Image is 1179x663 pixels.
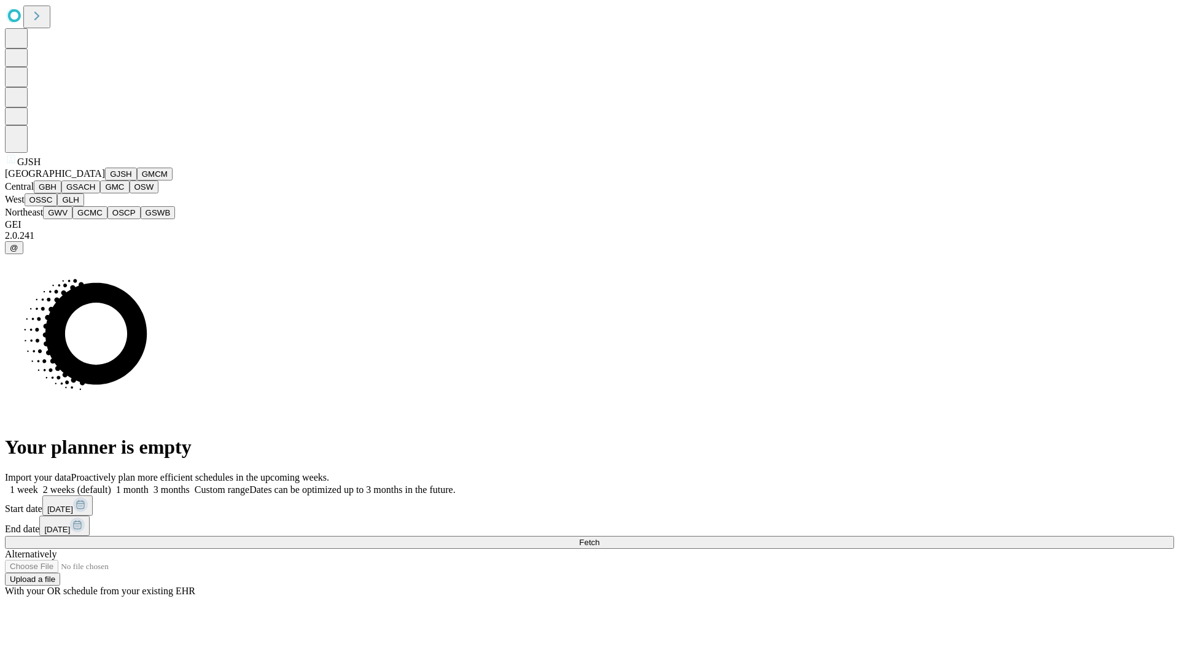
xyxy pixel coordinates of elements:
[10,484,38,495] span: 1 week
[105,168,137,180] button: GJSH
[71,472,329,483] span: Proactively plan more efficient schedules in the upcoming weeks.
[72,206,107,219] button: GCMC
[5,436,1174,459] h1: Your planner is empty
[5,472,71,483] span: Import your data
[43,484,111,495] span: 2 weeks (default)
[43,206,72,219] button: GWV
[5,586,195,596] span: With your OR schedule from your existing EHR
[100,180,129,193] button: GMC
[5,536,1174,549] button: Fetch
[5,516,1174,536] div: End date
[154,484,190,495] span: 3 months
[5,549,56,559] span: Alternatively
[61,180,100,193] button: GSACH
[579,538,599,547] span: Fetch
[39,516,90,536] button: [DATE]
[44,525,70,534] span: [DATE]
[5,168,105,179] span: [GEOGRAPHIC_DATA]
[5,181,34,192] span: Central
[107,206,141,219] button: OSCP
[34,180,61,193] button: GBH
[116,484,149,495] span: 1 month
[5,207,43,217] span: Northeast
[5,495,1174,516] div: Start date
[10,243,18,252] span: @
[25,193,58,206] button: OSSC
[5,241,23,254] button: @
[17,157,41,167] span: GJSH
[47,505,73,514] span: [DATE]
[5,230,1174,241] div: 2.0.241
[130,180,159,193] button: OSW
[57,193,84,206] button: GLH
[5,573,60,586] button: Upload a file
[141,206,176,219] button: GSWB
[5,194,25,204] span: West
[137,168,173,180] button: GMCM
[195,484,249,495] span: Custom range
[5,219,1174,230] div: GEI
[249,484,455,495] span: Dates can be optimized up to 3 months in the future.
[42,495,93,516] button: [DATE]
